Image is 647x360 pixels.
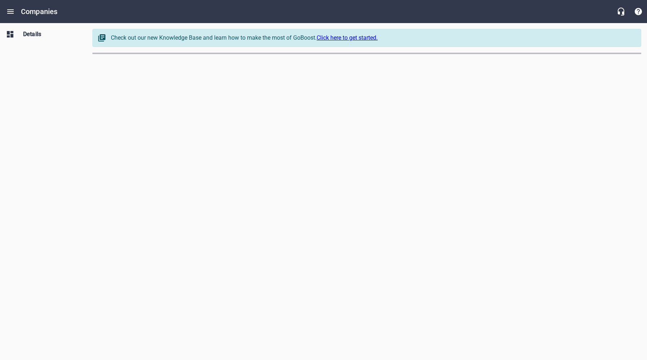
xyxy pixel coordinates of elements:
[2,3,19,20] button: Open drawer
[23,30,78,39] span: Details
[21,6,57,17] h6: Companies
[317,34,378,41] a: Click here to get started.
[630,3,647,20] button: Support Portal
[111,34,634,42] div: Check out our new Knowledge Base and learn how to make the most of GoBoost.
[612,3,630,20] button: Live Chat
